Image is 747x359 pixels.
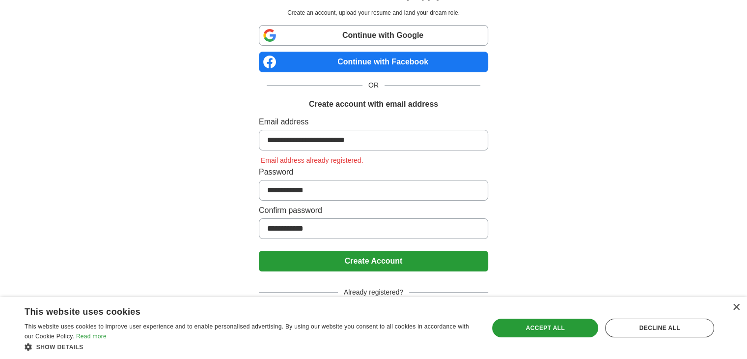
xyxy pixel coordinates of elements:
span: This website uses cookies to improve user experience and to enable personalised advertising. By u... [25,323,469,340]
span: Email address already registered. [259,156,365,164]
span: OR [362,80,385,90]
label: Password [259,166,488,178]
label: Confirm password [259,205,488,216]
label: Email address [259,116,488,128]
span: Show details [36,344,83,351]
a: Continue with Google [259,25,488,46]
div: Close [732,304,740,311]
div: Accept all [492,319,598,337]
a: Continue with Facebook [259,52,488,72]
div: Show details [25,342,475,352]
button: Create Account [259,251,488,271]
a: Read more, opens a new window [76,333,107,340]
span: Already registered? [338,287,409,298]
div: Decline all [605,319,714,337]
p: Create an account, upload your resume and land your dream role. [261,8,486,17]
h1: Create account with email address [309,98,438,110]
div: This website uses cookies [25,303,450,318]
